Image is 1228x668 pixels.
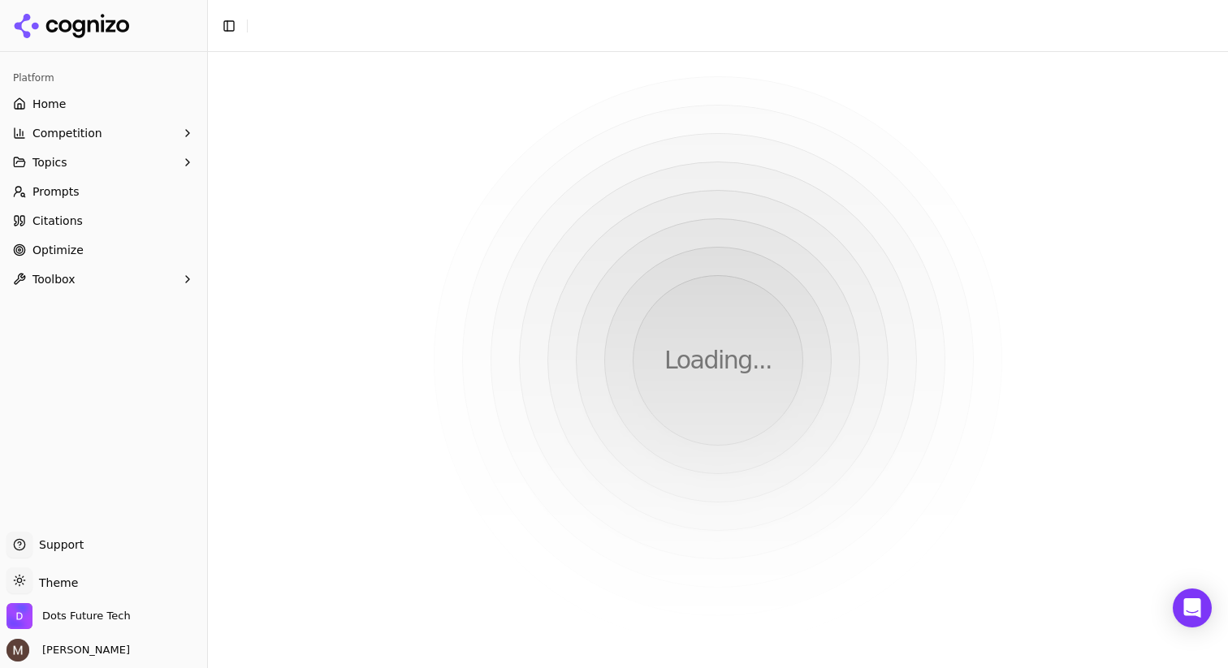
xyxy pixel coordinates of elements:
[32,271,76,287] span: Toolbox
[6,179,201,205] a: Prompts
[36,643,130,657] span: [PERSON_NAME]
[32,213,83,229] span: Citations
[6,149,201,175] button: Topics
[32,242,84,258] span: Optimize
[42,609,131,623] span: Dots Future Tech
[32,154,67,170] span: Topics
[32,183,80,200] span: Prompts
[6,65,201,91] div: Platform
[6,208,201,234] a: Citations
[6,266,201,292] button: Toolbox
[32,537,84,553] span: Support
[6,639,130,662] button: Open user button
[6,237,201,263] a: Optimize
[6,603,32,629] img: Dots Future Tech
[6,120,201,146] button: Competition
[32,125,102,141] span: Competition
[6,91,201,117] a: Home
[6,603,131,629] button: Open organization switcher
[664,346,772,375] p: Loading...
[32,96,66,112] span: Home
[32,576,78,589] span: Theme
[1173,588,1212,627] div: Open Intercom Messenger
[6,639,29,662] img: Martyn Strydom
